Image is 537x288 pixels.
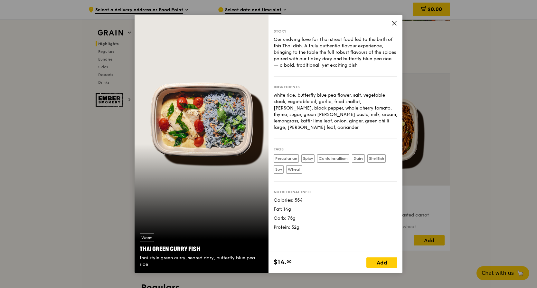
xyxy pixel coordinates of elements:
label: Shellfish [367,154,386,163]
div: Warm [140,234,154,242]
div: Story [274,29,397,34]
div: white rice, butterfly blue pea flower, salt, vegetable stock, vegetable oil, garlic, fried shallo... [274,92,397,131]
div: thai style green curry, seared dory, butterfly blue pea rice [140,255,263,268]
label: Soy [274,165,284,174]
label: Wheat [286,165,302,174]
label: Spicy [301,154,315,163]
div: Nutritional info [274,189,397,195]
label: Contains allium [317,154,349,163]
div: Tags [274,147,397,152]
div: Add [366,257,397,268]
div: Thai Green Curry Fish [140,245,263,254]
div: Calories: 554 [274,197,397,204]
div: Protein: 32g [274,224,397,231]
span: 00 [287,259,292,264]
div: Our undying love for Thai street food led to the birth of this Thai dish. A truly authentic flavo... [274,36,397,69]
div: Ingredients [274,84,397,90]
div: Carb: 75g [274,215,397,222]
label: Dairy [352,154,365,163]
div: Fat: 14g [274,206,397,213]
span: $14. [274,257,287,267]
label: Pescatarian [274,154,299,163]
